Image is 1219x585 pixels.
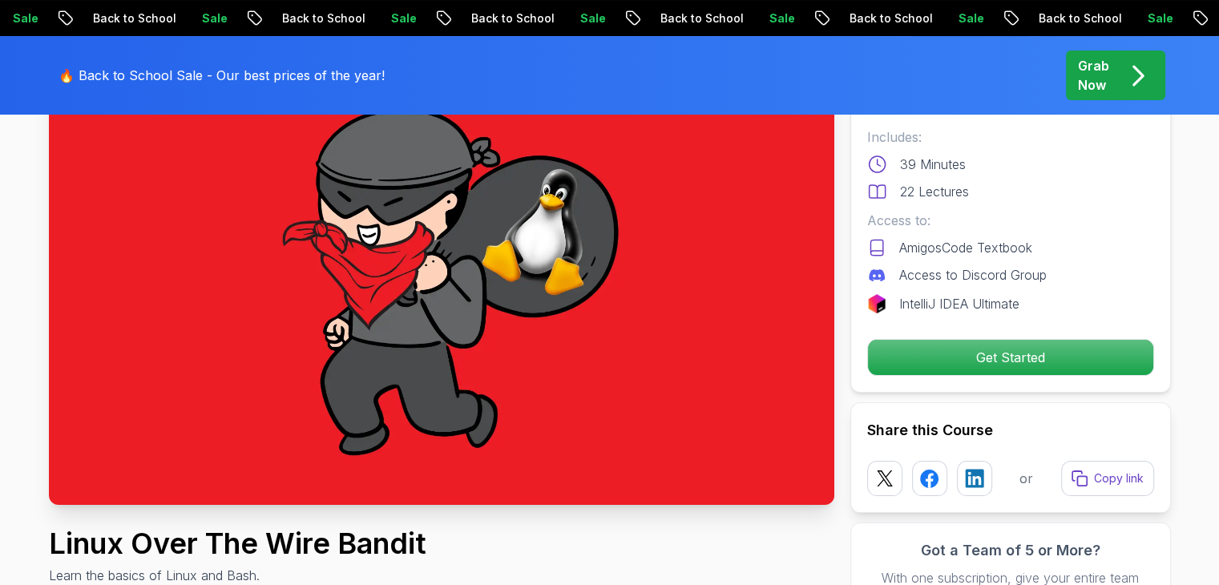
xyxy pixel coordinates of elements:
p: Learn the basics of Linux and Bash. [49,566,426,585]
p: Sale [946,10,997,26]
p: Back to School [1026,10,1135,26]
p: 🔥 Back to School Sale - Our best prices of the year! [59,66,385,85]
p: Sale [378,10,430,26]
h3: Got a Team of 5 or More? [867,539,1154,562]
p: IntelliJ IDEA Ultimate [899,294,1019,313]
p: Back to School [269,10,378,26]
p: Grab Now [1078,56,1109,95]
img: jetbrains logo [867,294,886,313]
p: 22 Lectures [900,182,969,201]
h2: Share this Course [867,419,1154,442]
p: AmigosCode Textbook [899,238,1032,257]
p: Access to: [867,211,1154,230]
button: Copy link [1061,461,1154,496]
p: Sale [189,10,240,26]
button: Get Started [867,339,1154,376]
p: Back to School [80,10,189,26]
p: Sale [567,10,619,26]
p: Sale [757,10,808,26]
p: Back to School [837,10,946,26]
p: Back to School [648,10,757,26]
h1: Linux Over The Wire Bandit [49,527,426,559]
p: Access to Discord Group [899,265,1047,284]
p: Back to School [458,10,567,26]
p: 39 Minutes [900,155,966,174]
p: Includes: [867,127,1154,147]
p: Sale [1135,10,1186,26]
img: linux-over-the-wire-bandit_thumbnail [49,63,834,505]
p: Get Started [868,340,1153,375]
p: Copy link [1094,470,1144,486]
p: or [1019,469,1033,488]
